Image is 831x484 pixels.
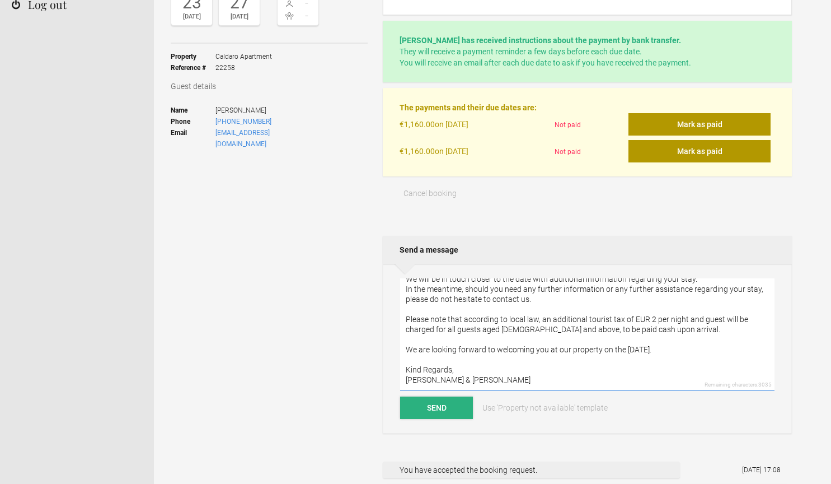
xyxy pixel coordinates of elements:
strong: Reference # [171,62,215,73]
flynt-currency: €1,160.00 [400,120,435,129]
button: Mark as paid [628,113,771,136]
strong: [PERSON_NAME] has received instructions about the payment by bank transfer. [400,36,681,45]
div: [DATE] [174,11,209,22]
button: Send [400,397,473,419]
span: Caldaro Apartment [215,51,272,62]
flynt-currency: €1,160.00 [400,147,435,156]
span: 22258 [215,62,272,73]
div: on [DATE] [400,113,550,140]
button: Cancel booking [383,182,477,204]
div: on [DATE] [400,140,550,162]
div: You have accepted the booking request. [383,462,680,478]
div: Not paid [550,140,629,162]
div: Not paid [550,113,629,140]
flynt-date-display: [DATE] 17:08 [742,466,781,474]
button: Mark as paid [628,140,771,162]
p: They will receive a payment reminder a few days before each due date. You will receive an email a... [400,35,775,68]
a: [PHONE_NUMBER] [215,118,271,125]
strong: The payments and their due dates are: [400,103,537,112]
strong: Phone [171,116,215,127]
a: Use 'Property not available' template [475,397,616,419]
h2: Send a message [383,236,792,264]
strong: Property [171,51,215,62]
span: - [298,10,316,21]
a: [EMAIL_ADDRESS][DOMAIN_NAME] [215,129,270,148]
div: [DATE] [222,11,257,22]
h3: Guest details [171,81,368,92]
strong: Email [171,127,215,150]
span: [PERSON_NAME] [215,105,319,116]
strong: Name [171,105,215,116]
span: Cancel booking [403,189,457,198]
